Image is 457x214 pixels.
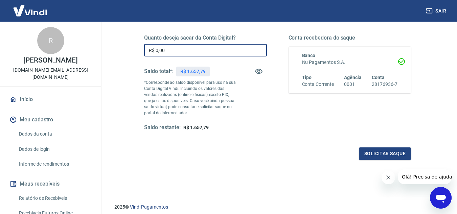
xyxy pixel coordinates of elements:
[289,34,411,41] h5: Conta recebedora do saque
[8,112,93,127] button: Meu cadastro
[425,5,449,17] button: Sair
[16,157,93,171] a: Informe de rendimentos
[16,191,93,205] a: Relatório de Recebíveis
[37,27,64,54] div: R
[130,204,168,210] a: Vindi Pagamentos
[302,53,316,58] span: Banco
[144,79,236,116] p: *Corresponde ao saldo disponível para uso na sua Conta Digital Vindi. Incluindo os valores das ve...
[359,147,411,160] button: Solicitar saque
[144,68,174,75] h5: Saldo total*:
[16,127,93,141] a: Dados da conta
[16,142,93,156] a: Dados de login
[180,68,205,75] p: R$ 1.657,79
[398,169,452,184] iframe: Mensagem da empresa
[302,75,312,80] span: Tipo
[183,125,208,130] span: R$ 1.657,79
[344,81,362,88] h6: 0001
[382,171,395,184] iframe: Fechar mensagem
[430,187,452,209] iframe: Botão para abrir a janela de mensagens
[5,67,96,81] p: [DOMAIN_NAME][EMAIL_ADDRESS][DOMAIN_NAME]
[114,204,441,211] p: 2025 ©
[372,75,385,80] span: Conta
[4,5,57,10] span: Olá! Precisa de ajuda?
[23,57,77,64] p: [PERSON_NAME]
[8,0,52,21] img: Vindi
[8,92,93,107] a: Início
[302,59,398,66] h6: Nu Pagamentos S.A.
[344,75,362,80] span: Agência
[144,124,181,131] h5: Saldo restante:
[372,81,397,88] h6: 28176936-7
[144,34,267,41] h5: Quanto deseja sacar da Conta Digital?
[302,81,334,88] h6: Conta Corrente
[8,176,93,191] button: Meus recebíveis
